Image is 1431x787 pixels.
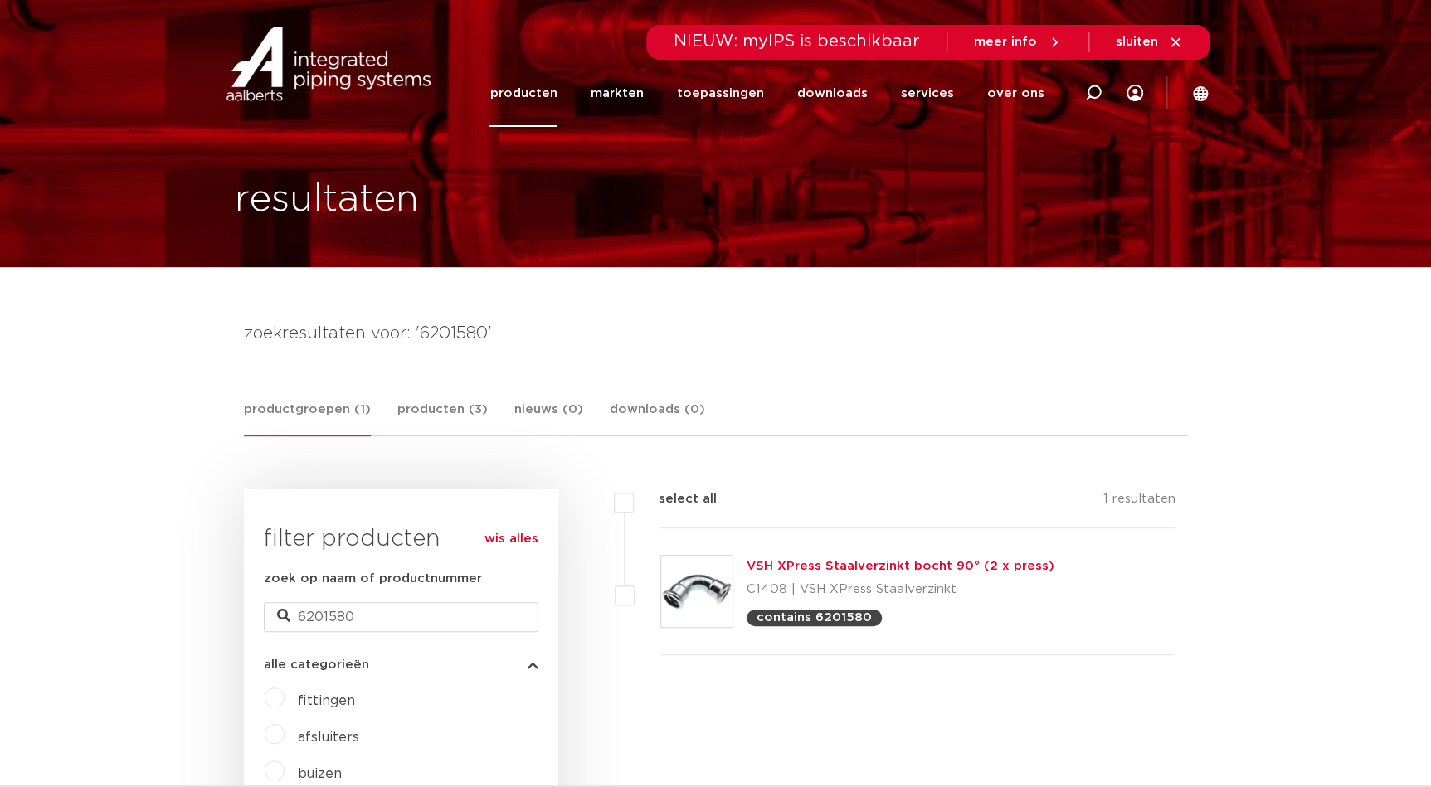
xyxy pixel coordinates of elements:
a: VSH XPress Staalverzinkt bocht 90° (2 x press) [747,560,1054,572]
a: services [900,60,953,127]
a: productgroepen (1) [244,400,371,436]
a: buizen [298,767,342,780]
p: C1408 | VSH XPress Staalverzinkt [747,576,1054,603]
a: producten [489,60,557,127]
a: fittingen [298,694,355,707]
a: over ons [986,60,1044,127]
a: afsluiters [298,731,359,744]
a: producten (3) [397,400,488,435]
p: 1 resultaten [1102,489,1175,515]
nav: Menu [489,60,1044,127]
label: zoek op naam of productnummer [264,569,482,589]
a: nieuws (0) [514,400,583,435]
span: sluiten [1116,36,1158,48]
h4: zoekresultaten voor: '6201580' [244,320,1188,347]
a: downloads (0) [610,400,705,435]
a: downloads [796,60,867,127]
p: contains 6201580 [757,611,872,624]
span: NIEUW: myIPS is beschikbaar [674,33,920,50]
img: Thumbnail for VSH XPress Staalverzinkt bocht 90° (2 x press) [661,556,733,627]
div: my IPS [1127,60,1143,127]
h3: filter producten [264,522,538,556]
button: alle categorieën [264,658,538,671]
a: markten [590,60,643,127]
a: wis alles [484,529,538,549]
span: alle categorieën [264,658,369,671]
a: toepassingen [676,60,763,127]
h1: resultaten [235,173,419,226]
span: meer info [974,36,1037,48]
a: meer info [974,35,1062,50]
a: sluiten [1116,35,1183,50]
input: zoeken [264,602,538,632]
label: select all [634,489,717,509]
